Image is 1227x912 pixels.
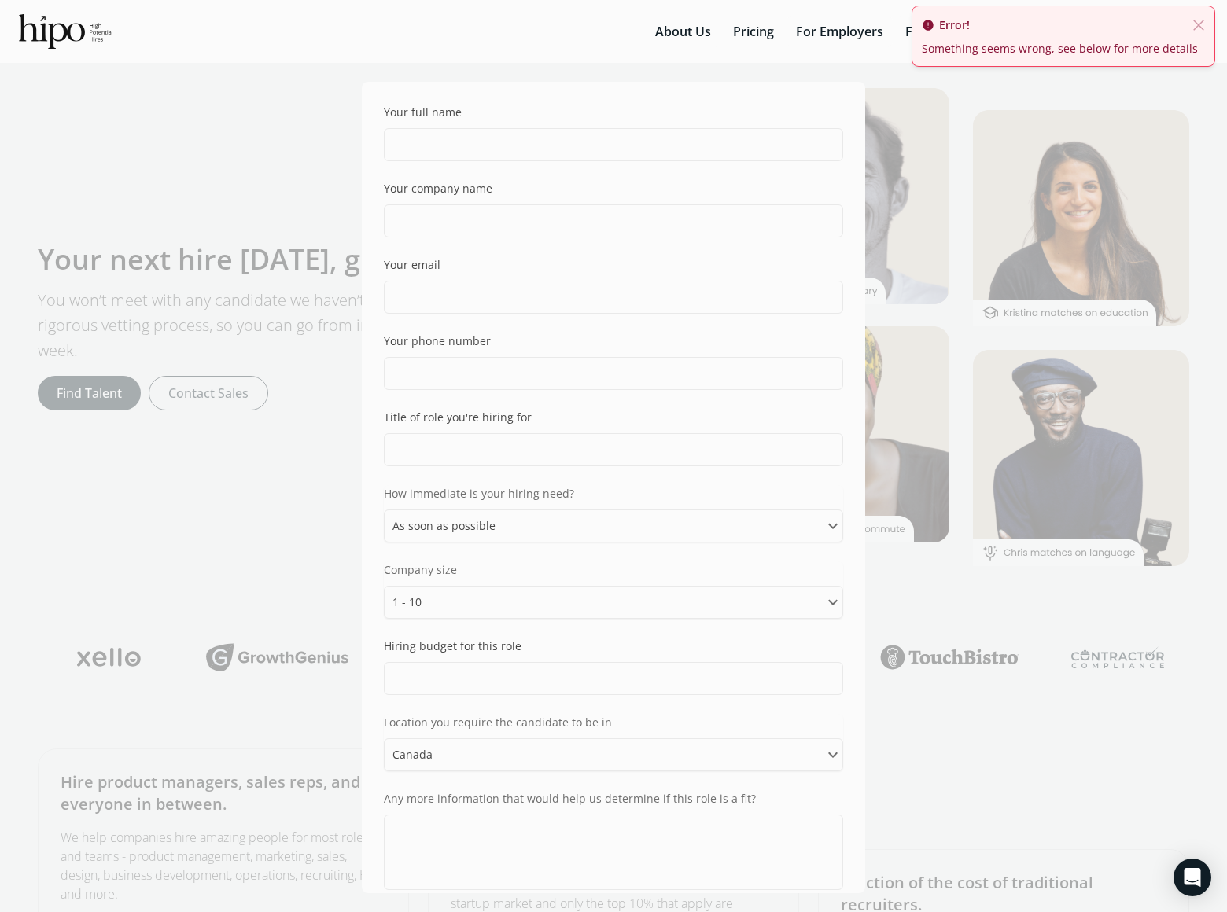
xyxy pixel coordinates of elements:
[1189,16,1205,31] span: close
[646,16,720,47] button: About Us
[724,16,783,47] button: Pricing
[922,41,1205,57] p: Something seems wrong, see below for more details
[896,23,1008,40] a: For Candidates
[19,14,112,49] img: official-logo
[384,638,521,654] div: Hiring budget for this role
[384,180,492,197] div: Your company name
[922,16,934,35] span: error
[724,23,787,40] a: Pricing
[787,16,893,47] button: For Employers
[384,485,843,502] div: How immediate is your hiring need?
[384,409,532,425] div: Title of role you're hiring for
[384,714,843,730] div: Location you require the candidate to be in
[646,23,724,40] a: About Us
[384,333,491,349] div: Your phone number
[384,561,843,578] div: Company size
[1183,9,1211,46] button: close
[384,256,440,273] div: Your email
[1174,859,1211,896] div: Open Intercom Messenger
[896,16,1005,47] button: For Candidates
[922,16,1205,35] p: Error!
[384,790,843,807] div: Any more information that would help us determine if this role is a fit?
[384,104,462,120] div: Your full name
[787,23,896,40] a: For Employers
